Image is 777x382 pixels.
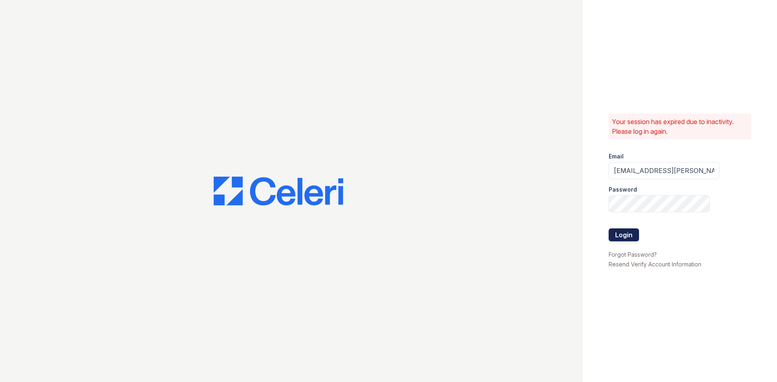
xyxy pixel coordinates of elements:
[214,177,343,206] img: CE_Logo_Blue-a8612792a0a2168367f1c8372b55b34899dd931a85d93a1a3d3e32e68fde9ad4.png
[609,152,624,160] label: Email
[609,251,657,258] a: Forgot Password?
[612,117,748,136] p: Your session has expired due to inactivity. Please log in again.
[609,261,701,268] a: Resend Verify Account Information
[609,228,639,241] button: Login
[609,186,637,194] label: Password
